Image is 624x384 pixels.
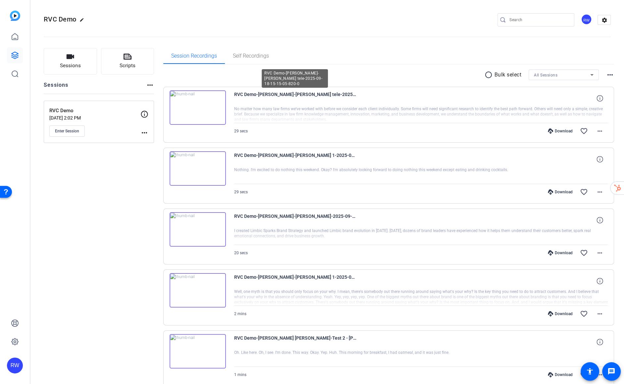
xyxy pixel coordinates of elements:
mat-icon: more_horiz [606,71,614,79]
button: Enter Session [49,125,85,137]
h2: Sessions [44,81,69,94]
mat-icon: favorite_border [580,310,588,318]
span: 2 mins [234,312,246,316]
span: Sessions [60,62,81,70]
mat-icon: more_horiz [596,371,604,379]
p: Bulk select [494,71,522,79]
p: [DATE] 2:02 PM [49,115,140,120]
div: Download [545,372,576,377]
span: RVC Demo [44,15,76,23]
mat-icon: more_horiz [596,249,604,257]
span: All Sessions [534,73,557,77]
img: blue-gradient.svg [10,11,20,21]
img: thumb-nail [170,151,226,186]
mat-icon: accessibility [586,367,594,375]
mat-icon: message [607,367,615,375]
div: Download [545,189,576,195]
mat-icon: favorite_border [580,127,588,135]
button: Sessions [44,48,97,74]
span: RVC Demo-[PERSON_NAME]-[PERSON_NAME] 1-2025-09-05-12-25-56-935-0 [234,273,357,289]
span: 29 secs [234,190,248,194]
span: RVC Demo-[PERSON_NAME]-[PERSON_NAME] tele-2025-09-18-15-15-05-820-0 [234,90,357,106]
span: 20 secs [234,251,248,255]
mat-icon: more_horiz [596,127,604,135]
mat-icon: favorite_border [580,188,588,196]
button: Scripts [101,48,154,74]
div: RW [7,358,23,373]
span: Scripts [120,62,135,70]
span: RVC Demo-[PERSON_NAME] [PERSON_NAME]-Test 2 - [PERSON_NAME]-2025-08-12-10-23-34-978-0 [234,334,357,350]
mat-icon: favorite_border [580,371,588,379]
img: thumb-nail [170,273,226,308]
mat-icon: more_horiz [140,129,148,137]
input: Search [509,16,569,24]
mat-icon: edit [79,18,87,25]
div: Download [545,128,576,134]
div: RW [581,14,592,25]
mat-icon: favorite_border [580,249,588,257]
img: thumb-nail [170,212,226,247]
span: RVC Demo-[PERSON_NAME]-[PERSON_NAME]-2025-09-05-12-28-06-039-0 [234,212,357,228]
span: RVC Demo-[PERSON_NAME]-[PERSON_NAME] 1-2025-09-18-15-13-53-310-0 [234,151,357,167]
div: Download [545,311,576,316]
mat-icon: settings [598,15,611,25]
span: 1 mins [234,372,246,377]
span: Enter Session [55,128,79,134]
span: Self Recordings [233,53,269,59]
p: RVC Demo [49,107,140,115]
span: 29 secs [234,129,248,133]
div: Download [545,250,576,256]
ngx-avatar: Robert Weiss [581,14,593,25]
img: thumb-nail [170,334,226,368]
mat-icon: more_horiz [146,81,154,89]
mat-icon: radio_button_unchecked [485,71,494,79]
span: Session Recordings [171,53,217,59]
mat-icon: more_horiz [596,188,604,196]
mat-icon: more_horiz [596,310,604,318]
img: thumb-nail [170,90,226,125]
